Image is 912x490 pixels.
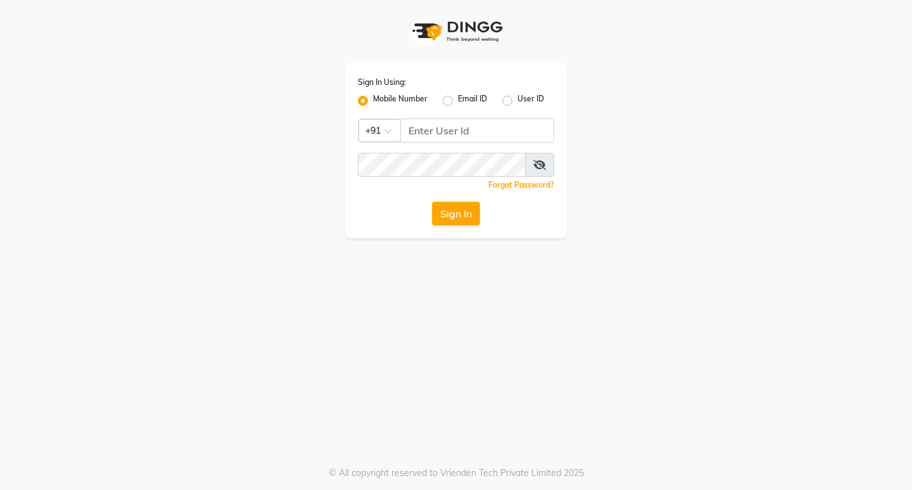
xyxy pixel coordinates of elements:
img: logo1.svg [405,13,507,50]
button: Sign In [432,202,480,226]
a: Forgot Password? [488,180,554,190]
label: Mobile Number [373,93,427,108]
input: Username [400,119,554,143]
label: Sign In Using: [358,77,406,88]
label: User ID [517,93,544,108]
input: Username [358,153,526,177]
label: Email ID [458,93,487,108]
